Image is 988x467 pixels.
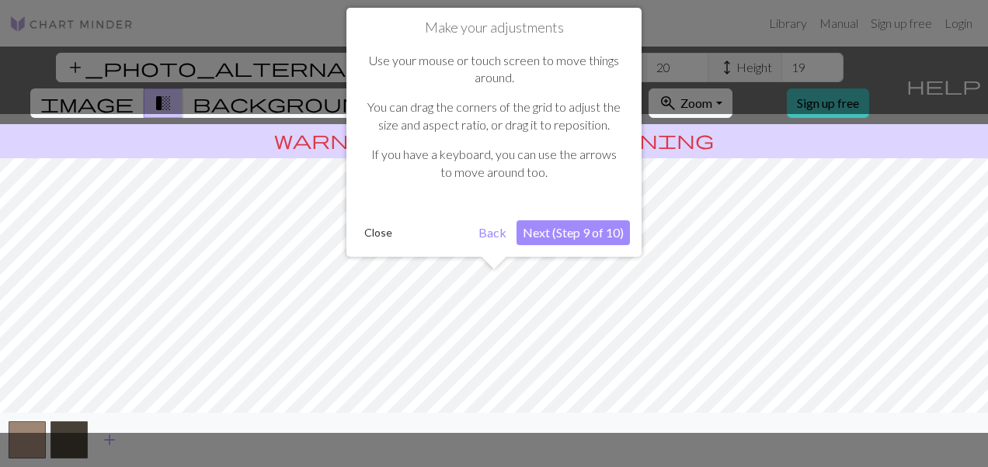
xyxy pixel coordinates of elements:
[358,19,630,36] h1: Make your adjustments
[366,146,622,181] p: If you have a keyboard, you can use the arrows to move around too.
[366,99,622,133] p: You can drag the corners of the grid to adjust the size and aspect ratio, or drag it to reposition.
[472,220,513,245] button: Back
[517,220,630,245] button: Next (Step 9 of 10)
[346,8,642,257] div: Make your adjustments
[366,52,622,87] p: Use your mouse or touch screen to move things around.
[358,221,398,244] button: Close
